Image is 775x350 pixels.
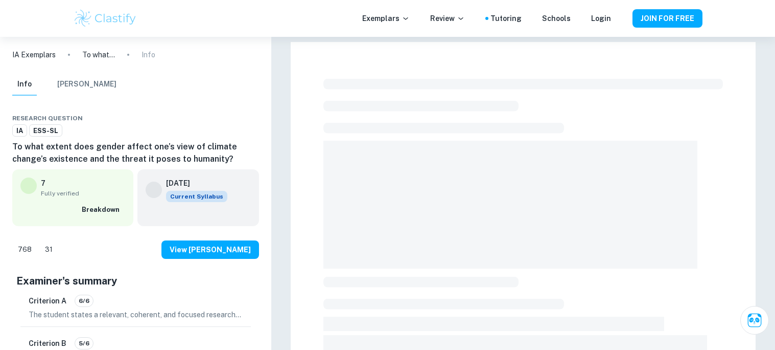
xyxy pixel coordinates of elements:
[75,296,93,305] span: 6/6
[161,240,259,259] button: View [PERSON_NAME]
[75,339,93,348] span: 5/6
[16,273,255,289] h5: Examiner's summary
[542,13,571,24] a: Schools
[362,13,410,24] p: Exemplars
[220,112,228,124] div: Share
[230,112,239,124] div: Download
[30,126,62,136] span: ESS-SL
[13,126,27,136] span: IA
[12,114,83,123] span: Research question
[740,306,769,335] button: Ask Clai
[82,49,115,60] p: To what extent does gender affect one’s view of climate change’s existence and the threat it pose...
[29,124,62,137] a: ESS-SL
[490,13,522,24] a: Tutoring
[41,178,45,189] p: 7
[142,49,155,60] p: Info
[39,245,58,255] span: 31
[41,189,125,198] span: Fully verified
[29,309,243,320] p: The student states a relevant, coherent, and focused research question that includes a "to what e...
[591,13,611,24] a: Login
[57,73,116,96] button: [PERSON_NAME]
[73,8,138,29] img: Clastify logo
[79,202,125,217] button: Breakdown
[29,295,66,307] h6: Criterion A
[12,245,37,255] span: 768
[166,191,227,202] span: Current Syllabus
[12,124,27,137] a: IA
[12,49,56,60] a: IA Exemplars
[241,112,249,124] div: Bookmark
[251,112,259,124] div: Report issue
[39,242,58,258] div: Dislike
[12,141,259,165] h6: To what extent does gender affect one’s view of climate change’s existence and the threat it pose...
[29,338,66,349] h6: Criterion B
[632,9,702,28] button: JOIN FOR FREE
[619,16,624,21] button: Help and Feedback
[12,73,37,96] button: Info
[12,242,37,258] div: Like
[166,191,227,202] div: This exemplar is based on the current syllabus. Feel free to refer to it for inspiration/ideas wh...
[430,13,465,24] p: Review
[166,178,219,189] h6: [DATE]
